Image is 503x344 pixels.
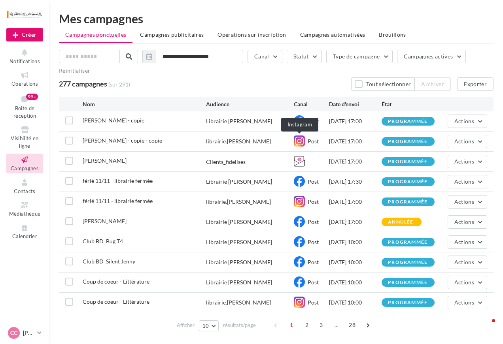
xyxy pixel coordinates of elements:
button: 10 [199,320,219,331]
div: librairie.[PERSON_NAME] [206,137,271,145]
span: Post [308,279,319,286]
button: Actions [448,115,487,128]
span: Brouillons [379,31,406,38]
button: Notifications [6,47,43,66]
button: Canal [248,50,282,63]
div: Canal [294,100,329,108]
div: Librairie [PERSON_NAME] [206,238,272,246]
span: Afficher [177,321,195,329]
span: CC [10,329,17,337]
div: Mes campagnes [59,13,494,24]
button: Actions [448,175,487,188]
span: Boîte de réception [13,105,36,119]
div: programmée [388,240,427,245]
div: programmée [388,280,427,285]
div: programmée [388,199,427,205]
span: 1 [285,319,298,331]
div: programmée [388,119,427,124]
div: État [382,100,434,108]
span: Actions [454,118,474,124]
span: Contacts [14,188,36,194]
span: Club BD_Silent Jenny [83,258,135,265]
span: Campagnes publicitaires [140,31,204,38]
span: Notifications [9,58,40,64]
div: Librairie [PERSON_NAME] [206,278,272,286]
span: férié 11/11 - librairie fermée [83,177,153,184]
span: Opérations [11,81,38,87]
span: 10 [202,323,209,329]
span: ... [330,319,343,331]
span: Post [308,239,319,245]
span: bronner - copie - copie [83,137,162,144]
button: Actions [448,256,487,269]
div: [DATE] 10:00 [329,299,382,306]
iframe: Intercom live chat [476,317,495,336]
span: Post [308,218,319,225]
span: Campagnes automatisées [300,31,365,38]
button: Statut [287,50,322,63]
button: Actions [448,195,487,209]
a: CC [PERSON_NAME] [6,325,43,340]
span: 28 [346,319,359,331]
span: Post [308,178,319,185]
span: férié 11/11 - librairie fermée [83,197,153,204]
div: programmée [388,260,427,265]
div: [DATE] 17:00 [329,158,382,165]
div: programmée [388,139,427,144]
a: Boîte de réception99+ [6,92,43,121]
a: Campagnes [6,154,43,173]
div: Nouvelle campagne [6,28,43,41]
div: Instagram [281,118,318,132]
span: Actions [454,279,474,286]
div: [DATE] 10:00 [329,238,382,246]
a: Visibilité en ligne [6,124,43,150]
span: Post [308,138,319,145]
span: Coup de coeur - Littérature [83,298,149,305]
span: Campagnes actives [404,53,453,60]
div: [DATE] 17:00 [329,137,382,145]
span: Médiathèque [9,211,41,217]
button: Tout sélectionner [351,77,414,91]
div: [DATE] 10:00 [329,278,382,286]
span: bronner [83,218,127,224]
span: (sur 291) [108,81,130,88]
span: Actions [454,198,474,205]
span: bronner - copie [83,117,144,124]
button: Campagnes actives [397,50,466,63]
div: [DATE] 10:00 [329,258,382,266]
span: Post [308,299,319,306]
button: Actions [448,235,487,249]
span: Actions [454,299,474,306]
div: 99+ [26,94,38,100]
div: Librairie [PERSON_NAME] [206,117,272,125]
div: [DATE] 17:00 [329,198,382,206]
span: Coup de coeur - Littérature [83,278,149,285]
div: [DATE] 17:00 [329,218,382,226]
div: annulée [388,220,413,225]
div: programmée [388,159,427,164]
a: Contacts [6,177,43,196]
span: Visibilité en ligne [11,135,38,149]
div: programmée [388,300,427,305]
button: Archiver [414,77,451,91]
a: Calendrier [6,222,43,241]
div: [DATE] 17:30 [329,178,382,186]
button: Actions [448,155,487,168]
div: Date d'envoi [329,100,382,108]
span: Club BD_Bug T4 [83,238,123,244]
div: Clients_fidelises [206,158,246,166]
span: Calendrier [12,233,37,240]
span: 277 campagnes [59,79,107,88]
span: Actions [454,158,474,165]
p: [PERSON_NAME] [23,329,34,337]
button: Créer [6,28,43,41]
span: résultats/page [223,321,256,329]
div: librairie.[PERSON_NAME] [206,198,271,206]
div: Librairie [PERSON_NAME] [206,218,272,226]
div: Librairie [PERSON_NAME] [206,258,272,266]
span: Actions [454,178,474,185]
span: Actions [454,138,474,145]
div: programmée [388,179,427,184]
button: Réinitialiser [59,68,91,74]
button: Actions [448,215,487,229]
